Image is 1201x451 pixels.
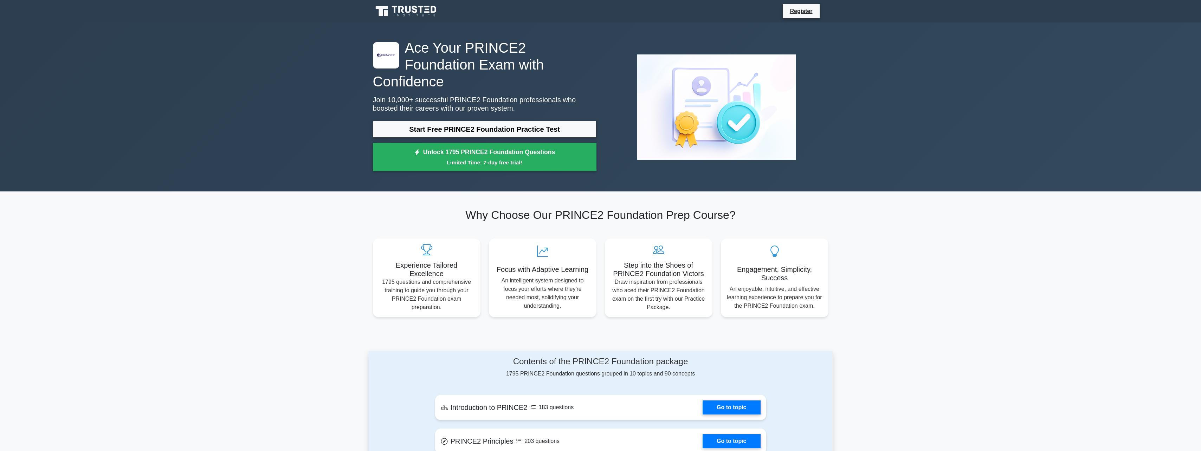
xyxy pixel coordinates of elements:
p: Draw inspiration from professionals who aced their PRINCE2 Foundation exam on the first try with ... [611,278,707,312]
a: Start Free PRINCE2 Foundation Practice Test [373,121,596,138]
h5: Step into the Shoes of PRINCE2 Foundation Victors [611,261,707,278]
small: Limited Time: 7-day free trial! [382,158,588,166]
h5: Engagement, Simplicity, Success [727,265,823,282]
p: Join 10,000+ successful PRINCE2 Foundation professionals who boosted their careers with our prove... [373,96,596,112]
h5: Focus with Adaptive Learning [495,265,591,274]
h1: Ace Your PRINCE2 Foundation Exam with Confidence [373,39,596,90]
p: 1795 questions and comprehensive training to guide you through your PRINCE2 Foundation exam prepa... [379,278,475,312]
h2: Why Choose Our PRINCE2 Foundation Prep Course? [373,208,828,222]
h5: Experience Tailored Excellence [379,261,475,278]
p: An intelligent system designed to focus your efforts where they're needed most, solidifying your ... [495,276,591,310]
a: Go to topic [703,400,760,414]
div: 1795 PRINCE2 Foundation questions grouped in 10 topics and 90 concepts [435,357,766,378]
a: Go to topic [703,434,760,448]
p: An enjoyable, intuitive, and effective learning experience to prepare you for the PRINCE2 Foundat... [727,285,823,310]
img: PRINCE2 Foundation Preview [632,49,801,165]
a: Register [786,7,816,15]
a: Unlock 1795 PRINCE2 Foundation QuestionsLimited Time: 7-day free trial! [373,143,596,171]
h4: Contents of the PRINCE2 Foundation package [435,357,766,367]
